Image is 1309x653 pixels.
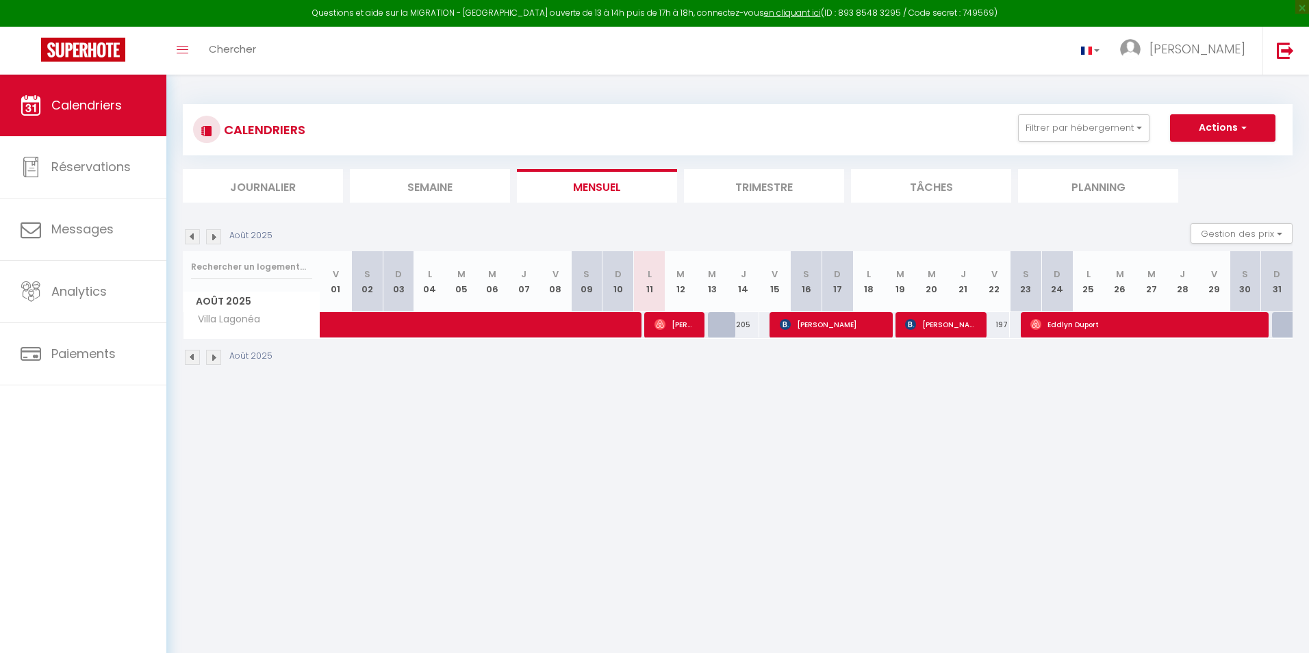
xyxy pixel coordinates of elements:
li: Tâches [851,169,1011,203]
abbr: M [488,268,496,281]
span: Réservations [51,158,131,175]
li: Journalier [183,169,343,203]
abbr: D [395,268,402,281]
th: 05 [446,251,477,312]
span: Villa Lagonéa [186,312,264,327]
li: Mensuel [517,169,677,203]
abbr: L [428,268,432,281]
button: Filtrer par hébergement [1018,114,1149,142]
abbr: S [583,268,589,281]
span: Août 2025 [183,292,320,311]
span: [PERSON_NAME] [780,311,882,337]
button: Gestion des prix [1191,223,1293,244]
abbr: J [961,268,966,281]
th: 30 [1230,251,1261,312]
abbr: M [928,268,936,281]
span: Analytics [51,283,107,300]
a: Chercher [199,27,266,75]
th: 26 [1104,251,1136,312]
th: 14 [728,251,759,312]
li: Trimestre [684,169,844,203]
div: 197 [979,312,1011,337]
th: 22 [979,251,1011,312]
span: Calendriers [51,97,122,114]
span: Messages [51,220,114,238]
th: 10 [602,251,634,312]
th: 19 [885,251,916,312]
span: Chercher [209,42,256,56]
abbr: M [896,268,904,281]
abbr: D [615,268,622,281]
abbr: V [991,268,997,281]
abbr: V [1211,268,1217,281]
a: en cliquant ici [764,7,821,18]
th: 09 [571,251,602,312]
th: 18 [853,251,885,312]
abbr: V [552,268,559,281]
th: 23 [1010,251,1041,312]
th: 06 [477,251,509,312]
th: 29 [1198,251,1230,312]
th: 17 [822,251,854,312]
th: 07 [508,251,539,312]
div: 205 [728,312,759,337]
abbr: S [1023,268,1029,281]
abbr: M [1116,268,1124,281]
span: [PERSON_NAME] [1149,40,1245,57]
th: 04 [414,251,446,312]
th: 08 [539,251,571,312]
abbr: M [457,268,466,281]
th: 27 [1136,251,1167,312]
th: 13 [696,251,728,312]
h3: CALENDRIERS [220,114,305,145]
button: Actions [1170,114,1275,142]
th: 24 [1041,251,1073,312]
li: Planning [1018,169,1178,203]
abbr: L [867,268,871,281]
th: 25 [1073,251,1104,312]
abbr: M [708,268,716,281]
th: 31 [1261,251,1293,312]
span: Eddlyn Duport [1030,311,1256,337]
th: 21 [948,251,979,312]
th: 28 [1167,251,1198,312]
th: 15 [759,251,791,312]
th: 11 [634,251,665,312]
img: ... [1120,39,1141,60]
a: ... [PERSON_NAME] [1110,27,1262,75]
img: logout [1277,42,1294,59]
p: Août 2025 [229,229,272,242]
span: Paiements [51,345,116,362]
th: 20 [916,251,948,312]
abbr: J [1180,268,1185,281]
abbr: D [1054,268,1060,281]
abbr: M [1147,268,1156,281]
abbr: D [1273,268,1280,281]
abbr: S [1242,268,1248,281]
th: 02 [351,251,383,312]
span: [PERSON_NAME] [905,311,977,337]
p: Août 2025 [229,350,272,363]
abbr: S [364,268,370,281]
th: 01 [320,251,352,312]
th: 16 [791,251,822,312]
input: Rechercher un logement... [191,255,312,279]
abbr: L [1086,268,1091,281]
abbr: V [333,268,339,281]
abbr: V [772,268,778,281]
abbr: L [648,268,652,281]
img: Super Booking [41,38,125,62]
abbr: J [521,268,526,281]
th: 12 [665,251,696,312]
span: [PERSON_NAME] [654,311,696,337]
abbr: J [741,268,746,281]
abbr: D [834,268,841,281]
th: 03 [383,251,414,312]
abbr: M [676,268,685,281]
abbr: S [803,268,809,281]
li: Semaine [350,169,510,203]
